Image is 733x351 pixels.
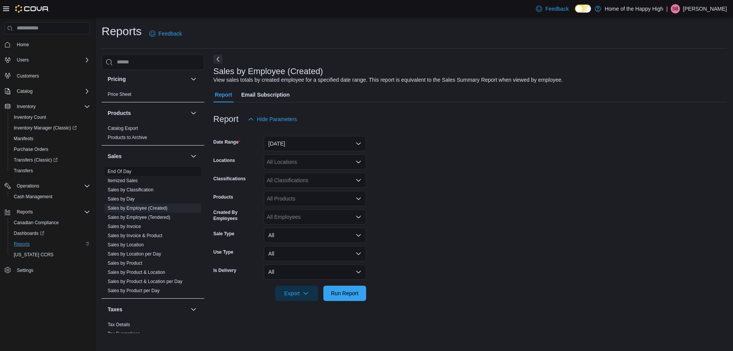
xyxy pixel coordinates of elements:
a: Sales by Invoice [108,224,141,229]
span: Itemized Sales [108,178,138,184]
button: Products [189,108,198,118]
button: Open list of options [355,196,362,202]
a: Sales by Product per Day [108,288,160,293]
span: Reports [14,207,90,217]
button: Settings [2,265,93,276]
span: [US_STATE] CCRS [14,252,53,258]
button: Taxes [189,305,198,314]
button: Hide Parameters [245,112,300,127]
span: Settings [14,265,90,275]
a: Tax Details [108,322,130,327]
button: Sales [189,152,198,161]
span: Customers [17,73,39,79]
span: End Of Day [108,168,131,175]
label: Sale Type [213,231,234,237]
button: Operations [2,181,93,191]
button: Open list of options [355,159,362,165]
span: Inventory [17,104,36,110]
button: Cash Management [8,191,93,202]
div: Savio Bassil [671,4,680,13]
button: Next [213,55,223,64]
input: Dark Mode [575,5,591,13]
span: Sales by Product [108,260,142,266]
span: Transfers [14,168,33,174]
span: Tax Exemptions [108,331,140,337]
span: Manifests [11,134,90,143]
a: Transfers (Classic) [11,155,61,165]
a: Home [14,40,32,49]
label: Classifications [213,176,246,182]
span: Settings [17,267,33,273]
label: Use Type [213,249,233,255]
span: Inventory Manager (Classic) [11,123,90,133]
a: Transfers [11,166,36,175]
span: Feedback [545,5,568,13]
span: Inventory Count [11,113,90,122]
a: Reports [11,239,33,249]
a: Sales by Location [108,242,144,247]
span: Sales by Invoice [108,223,141,230]
span: Tax Details [108,322,130,328]
span: Dashboards [14,230,44,236]
a: Transfers (Classic) [8,155,93,165]
span: Home [14,40,90,49]
a: Feedback [533,1,572,16]
span: Export [280,286,313,301]
a: Sales by Day [108,196,135,202]
span: Feedback [158,30,182,37]
span: Washington CCRS [11,250,90,259]
label: Date Range [213,139,241,145]
span: Hide Parameters [257,115,297,123]
label: Locations [213,157,235,163]
a: Sales by Employee (Created) [108,205,168,211]
button: Inventory [2,101,93,112]
span: Purchase Orders [11,145,90,154]
span: Dashboards [11,229,90,238]
span: Price Sheet [108,91,131,97]
h3: Taxes [108,306,123,313]
span: Inventory [14,102,90,111]
span: Home [17,42,29,48]
div: Pricing [102,90,204,102]
a: Dashboards [11,229,47,238]
a: Sales by Invoice & Product [108,233,162,238]
button: Reports [14,207,36,217]
h3: Sales by Employee (Created) [213,67,323,76]
span: Manifests [14,136,33,142]
div: Products [102,124,204,145]
a: Sales by Product & Location [108,270,165,275]
div: Taxes [102,320,204,341]
p: | [666,4,668,13]
span: Transfers [11,166,90,175]
span: Products to Archive [108,134,147,141]
a: Sales by Employee (Tendered) [108,215,170,220]
a: Inventory Count [11,113,49,122]
span: Canadian Compliance [14,220,59,226]
div: View sales totals by created employee for a specified date range. This report is equivalent to th... [213,76,563,84]
button: Open list of options [355,214,362,220]
button: Catalog [2,86,93,97]
a: Sales by Location per Day [108,251,161,257]
h3: Report [213,115,239,124]
span: Sales by Product & Location [108,269,165,275]
span: Sales by Invoice & Product [108,233,162,239]
span: Customers [14,71,90,80]
button: Export [275,286,318,301]
a: Settings [14,266,36,275]
button: All [264,246,366,261]
span: Sales by Employee (Tendered) [108,214,170,220]
a: Inventory Manager (Classic) [11,123,80,133]
p: [PERSON_NAME] [683,4,727,13]
h1: Reports [102,24,142,39]
button: Products [108,109,187,117]
span: Users [14,55,90,65]
span: SB [672,4,678,13]
button: Taxes [108,306,187,313]
p: Home of the Happy High [605,4,663,13]
span: Operations [14,181,90,191]
button: [US_STATE] CCRS [8,249,93,260]
button: Purchase Orders [8,144,93,155]
h3: Products [108,109,131,117]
